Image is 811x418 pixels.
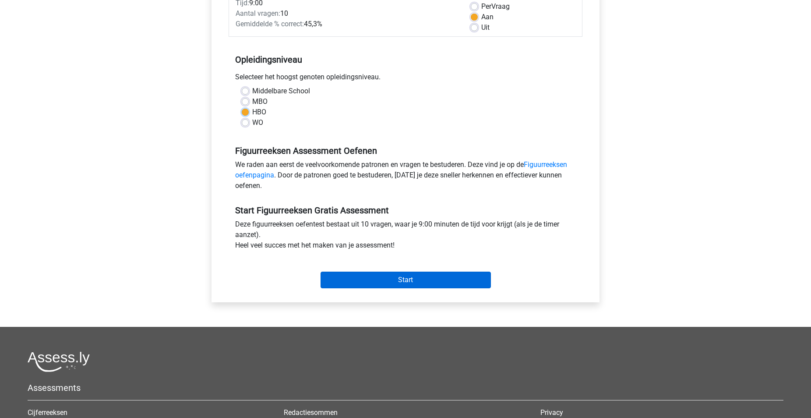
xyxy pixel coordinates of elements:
[236,9,280,18] span: Aantal vragen:
[235,205,576,216] h5: Start Figuurreeksen Gratis Assessment
[229,8,464,19] div: 10
[252,96,268,107] label: MBO
[252,86,310,96] label: Middelbare School
[229,72,582,86] div: Selecteer het hoogst genoten opleidingsniveau.
[235,51,576,68] h5: Opleidingsniveau
[28,408,67,417] a: Cijferreeksen
[236,20,304,28] span: Gemiddelde % correct:
[28,383,783,393] h5: Assessments
[481,22,490,33] label: Uit
[235,145,576,156] h5: Figuurreeksen Assessment Oefenen
[284,408,338,417] a: Redactiesommen
[252,117,263,128] label: WO
[28,351,90,372] img: Assessly logo
[481,2,491,11] span: Per
[229,159,582,195] div: We raden aan eerst de veelvoorkomende patronen en vragen te bestuderen. Deze vind je op de . Door...
[229,219,582,254] div: Deze figuurreeksen oefentest bestaat uit 10 vragen, waar je 9:00 minuten de tijd voor krijgt (als...
[252,107,266,117] label: HBO
[321,272,491,288] input: Start
[540,408,563,417] a: Privacy
[481,12,494,22] label: Aan
[229,19,464,29] div: 45,3%
[481,1,510,12] label: Vraag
